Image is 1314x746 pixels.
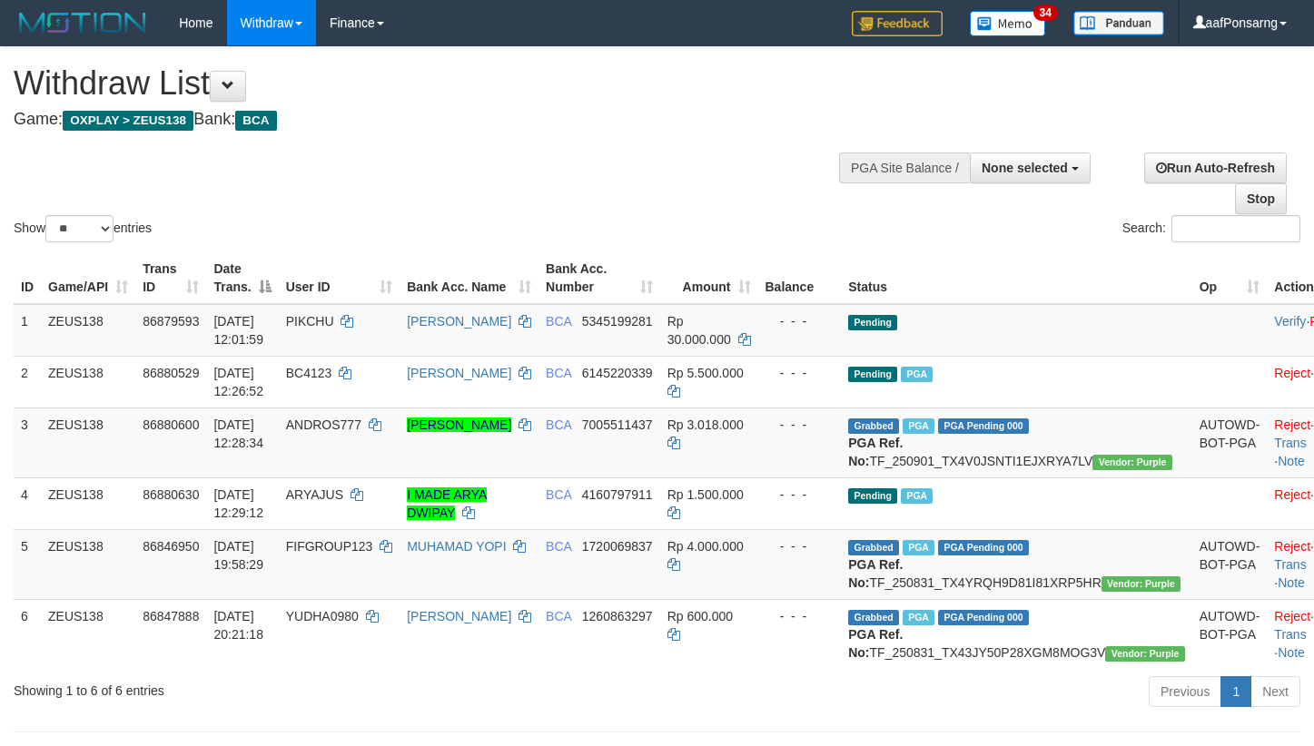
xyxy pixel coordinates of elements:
span: Marked by aafnoeunsreypich [903,540,934,555]
th: Bank Acc. Number: activate to sort column ascending [538,252,660,304]
a: [PERSON_NAME] [407,417,511,432]
label: Show entries [14,215,152,242]
span: Marked by aafnoeunsreypich [901,488,933,504]
td: ZEUS138 [41,407,135,477]
td: 5 [14,529,41,599]
span: Vendor URL: https://trx4.1velocity.biz [1092,455,1171,470]
span: ANDROS777 [286,417,361,432]
span: [DATE] 12:26:52 [213,366,263,398]
div: Showing 1 to 6 of 6 entries [14,674,534,700]
a: Previous [1149,676,1221,707]
span: Marked by aafnoeunsreypich [903,418,934,434]
span: Copy 6145220339 to clipboard [582,366,653,380]
a: Reject [1274,417,1310,432]
span: Copy 7005511437 to clipboard [582,417,653,432]
a: Reject [1274,609,1310,623]
span: Pending [848,488,897,504]
a: Run Auto-Refresh [1144,152,1287,183]
span: BCA [546,314,571,329]
b: PGA Ref. No: [848,436,903,468]
td: TF_250831_TX4YRQH9D81I81XRP5HR [841,529,1192,599]
span: Grabbed [848,540,899,555]
span: None selected [982,161,1068,175]
span: BCA [546,417,571,432]
input: Search: [1171,215,1300,242]
a: Note [1278,575,1305,590]
span: PGA Pending [938,610,1029,625]
span: Marked by aafnoeunsreypich [901,367,933,382]
img: Feedback.jpg [852,11,943,36]
span: PGA Pending [938,418,1029,434]
span: 86879593 [143,314,199,329]
span: 34 [1033,5,1058,21]
a: Stop [1235,183,1287,214]
td: AUTOWD-BOT-PGA [1192,599,1268,669]
th: Op: activate to sort column ascending [1192,252,1268,304]
th: Status [841,252,1192,304]
select: Showentries [45,215,114,242]
td: 4 [14,477,41,529]
td: 3 [14,407,41,477]
span: Pending [848,315,897,330]
span: 86846950 [143,539,199,554]
span: Rp 30.000.000 [667,314,731,347]
b: PGA Ref. No: [848,557,903,590]
th: ID [14,252,41,304]
td: ZEUS138 [41,529,135,599]
span: [DATE] 19:58:29 [213,539,263,572]
td: 6 [14,599,41,669]
span: Copy 5345199281 to clipboard [582,314,653,329]
span: PIKCHU [286,314,334,329]
span: BCA [546,487,571,502]
td: ZEUS138 [41,599,135,669]
a: Reject [1274,487,1310,502]
a: I MADE ARYA DWIPAY [407,487,487,520]
span: BC4123 [286,366,332,380]
th: Balance [758,252,842,304]
a: [PERSON_NAME] [407,366,511,380]
th: Game/API: activate to sort column ascending [41,252,135,304]
a: Verify [1274,314,1306,329]
td: AUTOWD-BOT-PGA [1192,529,1268,599]
a: 1 [1220,676,1251,707]
div: - - - [766,486,835,504]
span: ARYAJUS [286,487,343,502]
span: Pending [848,367,897,382]
img: panduan.png [1073,11,1164,35]
span: [DATE] 12:28:34 [213,417,263,450]
th: Date Trans.: activate to sort column descending [206,252,278,304]
span: Rp 4.000.000 [667,539,744,554]
td: ZEUS138 [41,304,135,357]
span: Vendor URL: https://trx4.1velocity.biz [1102,576,1181,592]
th: Amount: activate to sort column ascending [660,252,758,304]
span: [DATE] 20:21:18 [213,609,263,642]
a: Reject [1274,366,1310,380]
span: Copy 1720069837 to clipboard [582,539,653,554]
td: AUTOWD-BOT-PGA [1192,407,1268,477]
span: BCA [546,366,571,380]
span: FIFGROUP123 [286,539,373,554]
span: PGA Pending [938,540,1029,555]
th: User ID: activate to sort column ascending [279,252,400,304]
span: [DATE] 12:29:12 [213,487,263,520]
img: Button%20Memo.svg [970,11,1046,36]
th: Bank Acc. Name: activate to sort column ascending [400,252,538,304]
span: 86847888 [143,609,199,623]
span: BCA [235,111,276,131]
td: ZEUS138 [41,356,135,407]
div: - - - [766,312,835,330]
span: BCA [546,539,571,554]
span: OXPLAY > ZEUS138 [63,111,193,131]
a: [PERSON_NAME] [407,609,511,623]
span: Grabbed [848,610,899,625]
td: 2 [14,356,41,407]
img: MOTION_logo.png [14,9,152,36]
span: Rp 1.500.000 [667,487,744,502]
div: PGA Site Balance / [839,152,970,183]
span: Vendor URL: https://trx4.1velocity.biz [1105,646,1184,662]
span: 86880600 [143,417,199,432]
span: 86880529 [143,366,199,380]
span: Copy 4160797911 to clipboard [582,487,653,502]
span: Rp 600.000 [667,609,733,623]
span: 86880630 [143,487,199,502]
